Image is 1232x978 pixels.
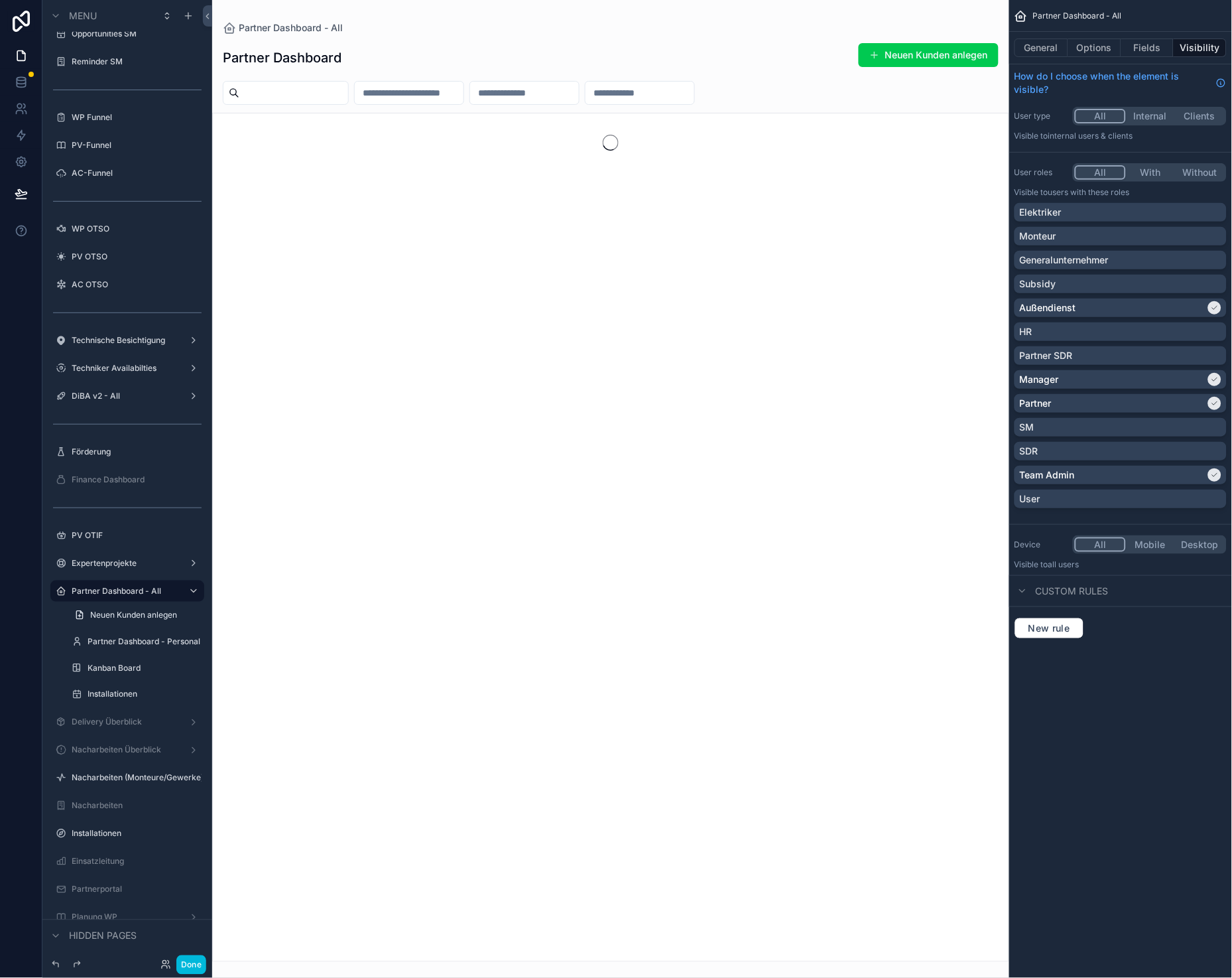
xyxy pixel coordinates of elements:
[1126,109,1176,123] button: Internal
[72,586,178,596] label: Partner Dashboard - All
[1015,38,1068,57] button: General
[1048,559,1079,569] span: all users
[1068,38,1121,57] button: Options
[1126,165,1176,180] button: With
[69,9,97,23] span: Menu
[72,140,196,151] label: PV-Funnel
[72,829,196,839] label: Installationen
[1075,165,1126,180] button: All
[72,335,178,346] label: Technische Besichtigung
[1020,325,1032,338] p: HR
[88,689,196,700] label: Installationen
[1175,165,1225,180] button: Without
[1020,421,1034,434] p: SM
[1048,131,1133,141] span: Internal users & clients
[72,912,178,923] label: Planung WP
[72,56,196,67] label: Reminder SM
[1020,253,1109,267] p: Generalunternehmer
[72,558,178,569] label: Expertenprojekte
[88,636,200,647] label: Partner Dashboard - Personal
[72,801,196,811] label: Nacharbeiten
[72,447,196,457] label: Förderung
[1015,70,1211,96] span: How do I choose when the element is visible?
[72,884,196,895] label: Partnerportal
[72,224,196,234] label: WP OTSO
[1020,445,1038,458] p: SDR
[1023,622,1076,634] span: New rule
[1121,38,1174,57] button: Fields
[72,251,196,262] label: PV OTSO
[1174,38,1227,57] button: Visibility
[72,391,178,401] label: DiBA v2 - All
[72,363,178,374] label: Techniker Availabilties
[1015,559,1227,570] p: Visible to
[1020,373,1059,386] p: Manager
[69,930,137,943] span: Hidden pages
[1015,70,1227,96] a: How do I choose when the element is visible?
[72,530,196,541] label: PV OTIF
[1175,537,1225,552] button: Desktop
[1020,277,1056,291] p: Subsidy
[1036,585,1109,598] span: Custom rules
[1048,187,1130,197] span: Users with these roles
[72,745,178,756] label: Nacharbeiten Überblick
[72,279,196,290] label: AC OTSO
[1015,131,1227,141] p: Visible to
[1075,109,1126,123] button: All
[1020,301,1076,314] p: Außendienst
[72,474,196,485] label: Finance Dashboard
[72,857,196,867] label: Einsatzleitung
[1020,397,1052,410] p: Partner
[1015,539,1068,550] label: Device
[176,955,206,975] button: Done
[1020,468,1075,482] p: Team Admin
[1020,492,1040,506] p: User
[1020,349,1073,362] p: Partner SDR
[90,610,177,620] span: Neuen Kunden anlegen
[1126,537,1176,552] button: Mobile
[1020,206,1062,219] p: Elektriker
[72,717,178,728] label: Delivery Überblick
[1015,167,1068,178] label: User roles
[1175,109,1225,123] button: Clients
[1015,111,1068,121] label: User type
[1075,537,1126,552] button: All
[1033,11,1122,21] span: Partner Dashboard - All
[72,29,196,39] label: Opportunities SM
[72,168,196,178] label: AC-Funnel
[1020,230,1056,243] p: Monteur
[88,663,196,673] label: Kanban Board
[72,773,202,784] label: Nacharbeiten (Monteure/Gewerke)
[1015,618,1084,639] button: New rule
[1015,187,1227,198] p: Visible to
[66,604,204,626] a: Neuen Kunden anlegen
[72,112,196,123] label: WP Funnel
